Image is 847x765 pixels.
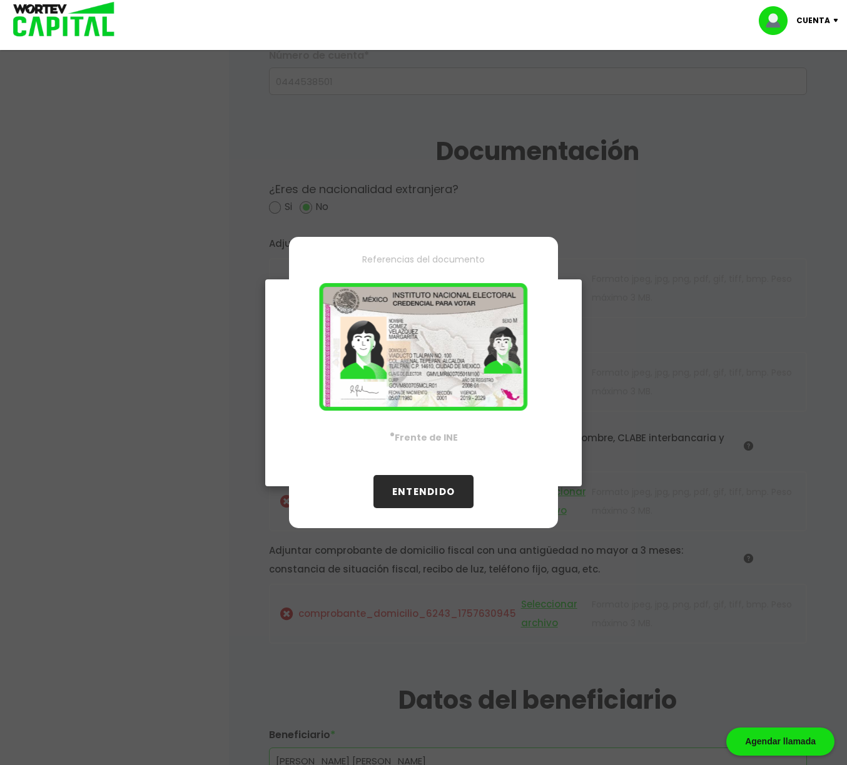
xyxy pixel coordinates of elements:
img: profile-image [759,6,796,35]
div: Adjuntar frente del INE [269,234,753,253]
img: icon-down [830,19,847,22]
p: Cuenta [796,11,830,30]
div: Agendar llamada [726,727,834,756]
b: Frente de INE [390,425,458,447]
button: ENTENDIDO [373,475,474,508]
h1: Referencias del documento [362,237,485,269]
img: INE-front.5bf7b7bd.svg [309,278,538,416]
span: · [390,421,395,447]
